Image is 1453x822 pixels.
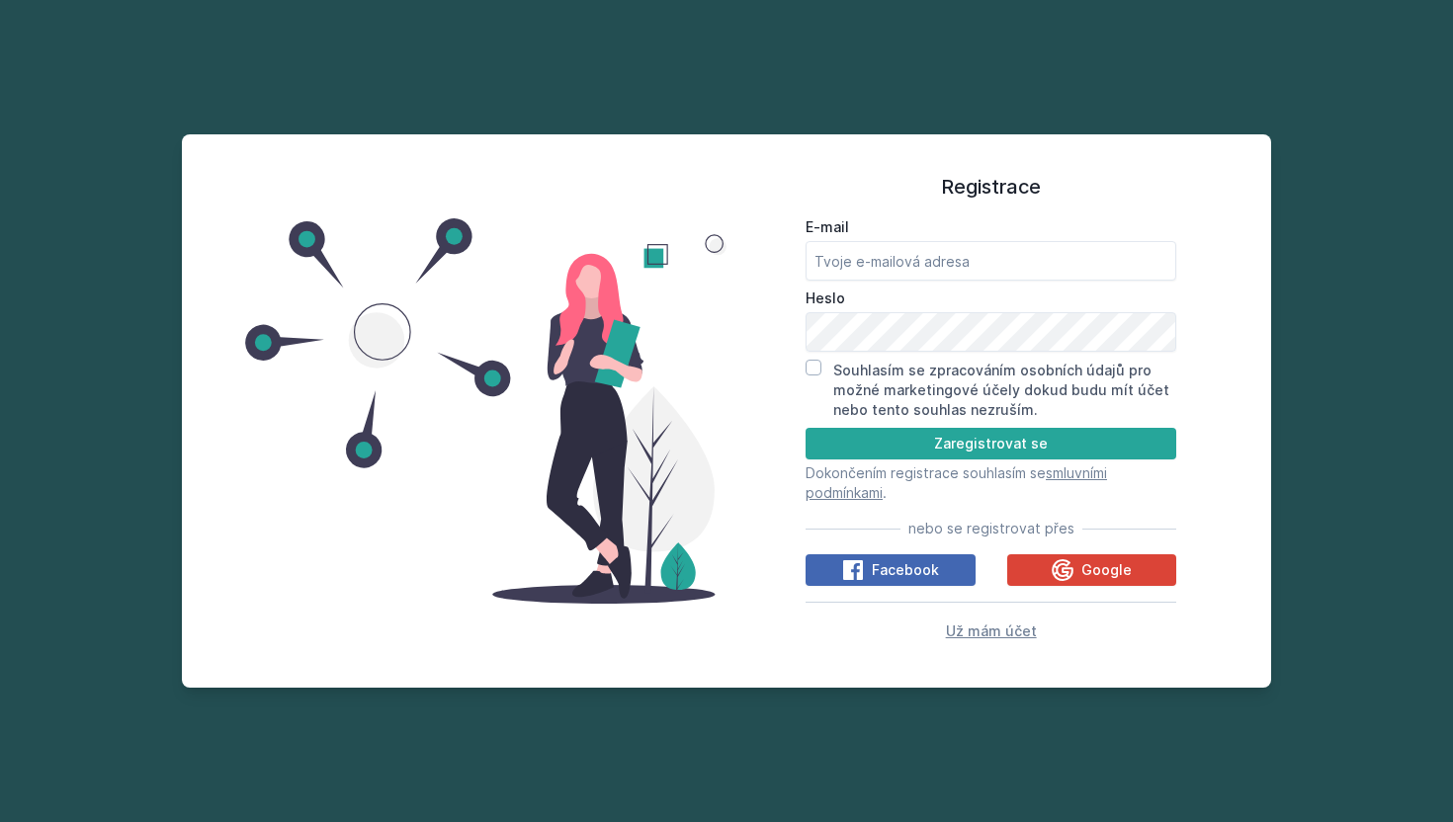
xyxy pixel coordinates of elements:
span: Už mám účet [946,622,1037,639]
span: nebo se registrovat přes [908,519,1074,538]
label: Heslo [806,288,1176,308]
p: Dokončením registrace souhlasím se . [806,463,1176,503]
input: Tvoje e-mailová adresa [806,241,1176,281]
button: Zaregistrovat se [806,428,1176,459]
label: E-mail [806,217,1176,237]
span: Google [1081,560,1132,580]
button: Facebook [806,554,976,586]
h1: Registrace [806,172,1176,202]
label: Souhlasím se zpracováním osobních údajů pro možné marketingové účely dokud budu mít účet nebo ten... [833,362,1169,418]
button: Google [1007,554,1177,586]
button: Už mám účet [946,618,1037,642]
span: Facebook [872,560,939,580]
